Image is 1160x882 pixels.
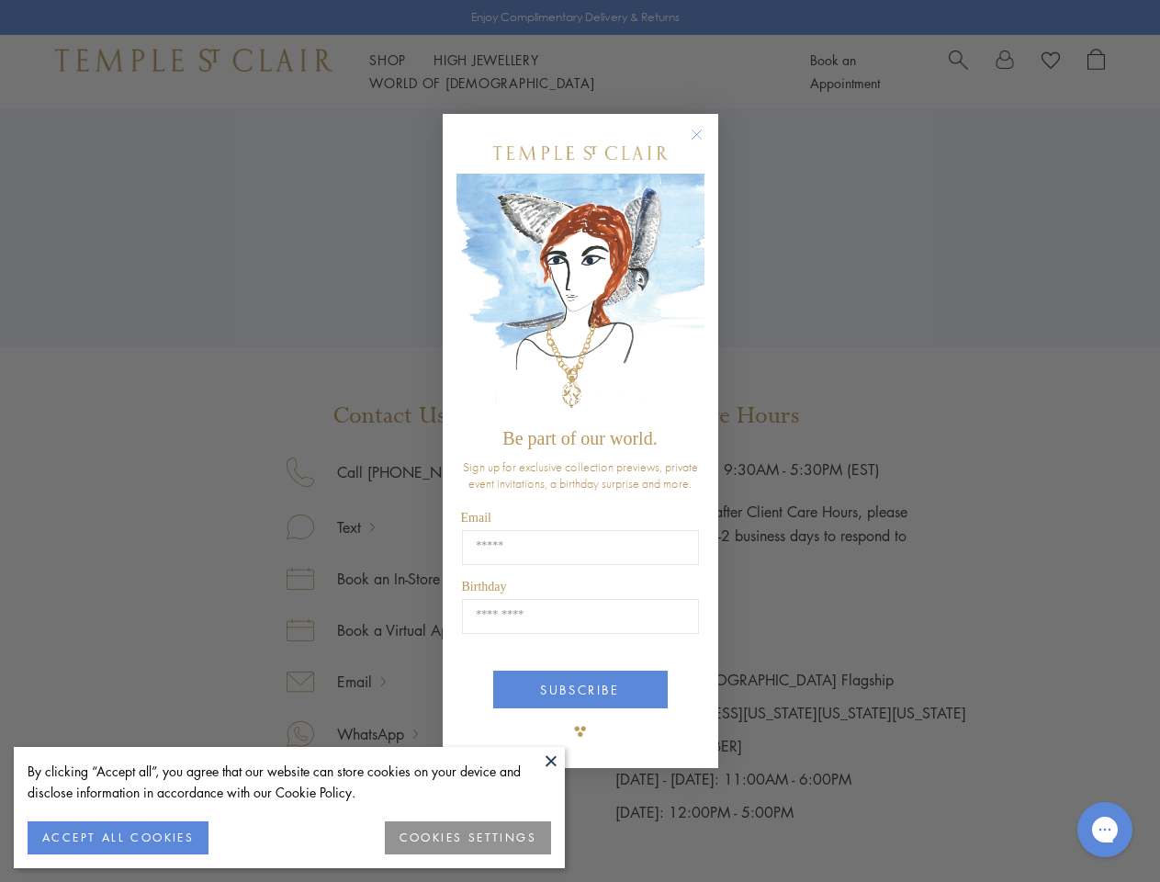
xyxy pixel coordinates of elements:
[694,132,717,155] button: Close dialog
[456,174,704,419] img: c4a9eb12-d91a-4d4a-8ee0-386386f4f338.jpeg
[462,530,699,565] input: Email
[493,671,668,708] button: SUBSCRIBE
[1068,796,1142,864] iframe: Gorgias live chat messenger
[462,580,507,594] span: Birthday
[502,428,657,448] span: Be part of our world.
[28,761,551,803] div: By clicking “Accept all”, you agree that our website can store cookies on your device and disclos...
[463,458,698,492] span: Sign up for exclusive collection previews, private event invitations, a birthday surprise and more.
[493,146,668,160] img: Temple St. Clair
[385,821,551,854] button: COOKIES SETTINGS
[461,511,491,525] span: Email
[28,821,208,854] button: ACCEPT ALL COOKIES
[562,713,599,750] img: TSC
